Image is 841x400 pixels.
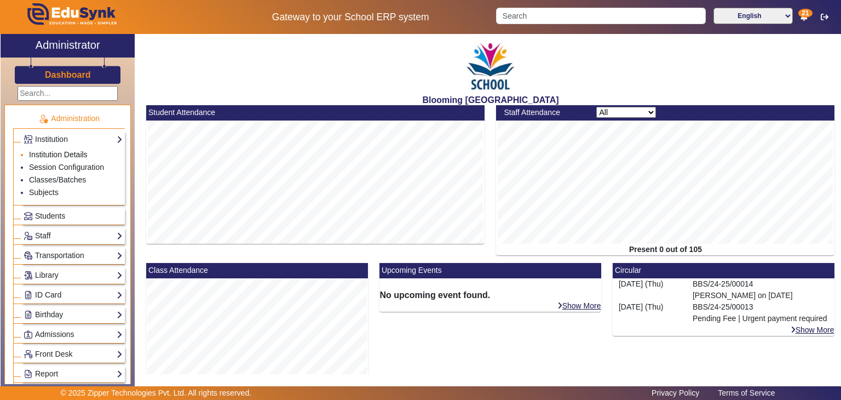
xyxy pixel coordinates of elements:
[557,301,602,311] a: Show More
[687,301,834,324] div: BBS/24-25/00013
[496,244,834,255] div: Present 0 out of 105
[693,290,829,301] p: [PERSON_NAME] on [DATE]
[141,95,840,105] h2: Blooming [GEOGRAPHIC_DATA]
[24,212,32,220] img: Students.png
[24,210,123,222] a: Students
[790,325,835,335] a: Show More
[693,313,829,324] p: Pending Fee | Urgent payment required
[498,107,591,118] div: Staff Attendance
[798,9,812,18] span: 21
[463,37,518,95] img: 3e5c6726-73d6-4ac3-b917-621554bbe9c3
[29,150,88,159] a: Institution Details
[687,278,834,301] div: BBS/24-25/00014
[38,114,48,124] img: Administration.png
[496,8,705,24] input: Search
[613,301,687,324] div: [DATE] (Thu)
[45,70,91,80] h3: Dashboard
[29,163,104,172] a: Session Configuration
[29,175,86,184] a: Classes/Batches
[216,12,485,23] h5: Gateway to your School ERP system
[29,188,59,197] a: Subjects
[61,387,252,399] p: © 2025 Zipper Technologies Pvt. Ltd. All rights reserved.
[146,263,368,278] mat-card-header: Class Attendance
[146,105,485,121] mat-card-header: Student Attendance
[613,263,834,278] mat-card-header: Circular
[1,34,135,58] a: Administrator
[646,386,705,400] a: Privacy Policy
[379,263,601,278] mat-card-header: Upcoming Events
[613,278,687,301] div: [DATE] (Thu)
[13,113,125,124] p: Administration
[44,69,91,81] a: Dashboard
[379,290,601,300] h6: No upcoming event found.
[36,38,100,52] h2: Administrator
[35,212,65,220] span: Students
[18,86,118,101] input: Search...
[712,386,780,400] a: Terms of Service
